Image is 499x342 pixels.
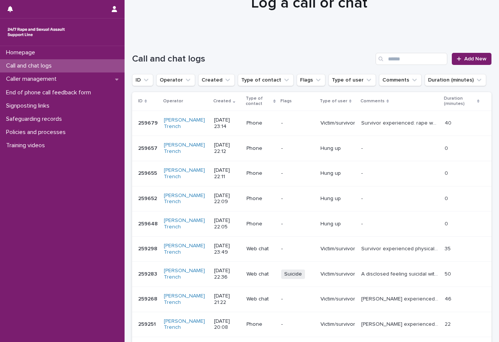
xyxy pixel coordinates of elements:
p: - [361,219,364,227]
button: Created [198,74,235,86]
p: Survivor experienced physical and sexual abuse in their relationship which ended a few years ago.... [361,244,440,252]
a: [PERSON_NAME] Trench [164,167,208,180]
p: [DATE] 22:12 [214,142,240,155]
p: [DATE] 23:49 [214,243,240,256]
p: Type of user [320,97,347,105]
tr: 259648259648 [PERSON_NAME] Trench [DATE] 22:05Phone-Hung up-- 00 [132,211,491,237]
p: Caller management [3,75,63,83]
a: [PERSON_NAME] Trench [164,142,208,155]
p: A disclosed feeling suicidal with plan to take own life. Explored feelings, coping, and support o... [361,270,440,277]
p: 0 [445,194,450,202]
p: 22 [445,320,452,328]
a: [PERSON_NAME] Trench [164,193,208,205]
p: Operator [163,97,183,105]
p: Duration (minutes) [444,94,475,108]
p: Call and chat logs [3,62,58,69]
p: - [361,194,364,202]
button: Comments [379,74,422,86]
tr: 259655259655 [PERSON_NAME] Trench [DATE] 22:11Phone-Hung up-- 00 [132,161,491,186]
p: 0 [445,219,450,227]
p: Homepage [3,49,41,56]
p: Policies and processes [3,129,72,136]
input: Search [376,53,447,65]
p: [DATE] 22:09 [214,193,240,205]
p: Hung up [320,221,355,227]
a: [PERSON_NAME] Trench [164,268,208,280]
p: Victim/survivor [320,296,355,302]
button: Type of contact [238,74,294,86]
tr: 259251259251 [PERSON_NAME] Trench [DATE] 20:08Phone-Victim/survivor[PERSON_NAME] experienced SV b... [132,312,491,337]
p: Comments [360,97,385,105]
p: - [281,321,314,328]
a: Add New [452,53,491,65]
p: Training videos [3,142,51,149]
p: [DATE] 22:36 [214,268,240,280]
a: [PERSON_NAME] Trench [164,318,208,331]
p: Phone [246,120,275,126]
p: ID [138,97,143,105]
p: 35 [445,244,452,252]
p: 0 [445,144,450,152]
p: [DATE] 22:05 [214,217,240,230]
p: Web chat [246,246,275,252]
p: 0 [445,169,450,177]
p: Hung up [320,145,355,152]
p: 40 [445,119,453,126]
a: [PERSON_NAME] Trench [164,293,208,306]
p: 259268 [138,294,159,302]
p: [DATE] 20:08 [214,318,240,331]
h1: Call and chat logs [132,54,373,65]
tr: 259657259657 [PERSON_NAME] Trench [DATE] 22:12Phone-Hung up-- 00 [132,136,491,161]
p: 259251 [138,320,157,328]
p: - [281,170,314,177]
p: End of phone call feedback form [3,89,97,96]
p: - [281,246,314,252]
p: - [281,296,314,302]
p: Robin experienced SV by an older man at a party. Discussed capacity to consent and gave legal def... [361,320,440,328]
p: Victim/survivor [320,321,355,328]
button: Duration (minutes) [425,74,486,86]
p: Hung up [320,170,355,177]
p: - [281,120,314,126]
p: - [361,169,364,177]
p: [DATE] 23:14 [214,117,240,130]
p: Type of contact [246,94,272,108]
p: 259655 [138,169,159,177]
p: Victim/survivor [320,271,355,277]
a: [PERSON_NAME] Trench [164,217,208,230]
p: Hung up [320,196,355,202]
a: [PERSON_NAME] Trench [164,243,208,256]
p: [DATE] 22:11 [214,167,240,180]
p: Survivor experienced: rape when 4, went to the hospital for medical attention and experienced CSA... [361,119,440,126]
button: Type of user [328,74,376,86]
p: Safeguarding records [3,116,68,123]
button: Flags [297,74,325,86]
p: - [281,196,314,202]
p: Victim/survivor [320,120,355,126]
p: - [281,221,314,227]
p: Phone [246,170,275,177]
button: Operator [156,74,195,86]
p: 259652 [138,194,159,202]
p: 259679 [138,119,159,126]
p: 50 [445,270,453,277]
p: - [361,144,364,152]
p: [DATE] 21:22 [214,293,240,306]
tr: 259268259268 [PERSON_NAME] Trench [DATE] 21:22Web chat-Victim/survivor[PERSON_NAME] experienced S... [132,287,491,312]
tr: 259652259652 [PERSON_NAME] Trench [DATE] 22:09Phone-Hung up-- 00 [132,186,491,211]
p: 259648 [138,219,159,227]
p: Flags [280,97,292,105]
tr: 259679259679 [PERSON_NAME] Trench [DATE] 23:14Phone-Victim/survivorSurvivor experienced: rape whe... [132,111,491,136]
span: Suicide [281,270,305,279]
p: - [281,145,314,152]
p: Web chat [246,271,275,277]
p: Signposting links [3,102,55,109]
img: rhQMoQhaT3yELyF149Cw [6,25,66,40]
p: Phone [246,221,275,227]
p: 259298 [138,244,159,252]
span: Add New [464,56,487,62]
p: Victim/survivor [320,246,355,252]
p: Web chat [246,296,275,302]
p: 46 [445,294,453,302]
